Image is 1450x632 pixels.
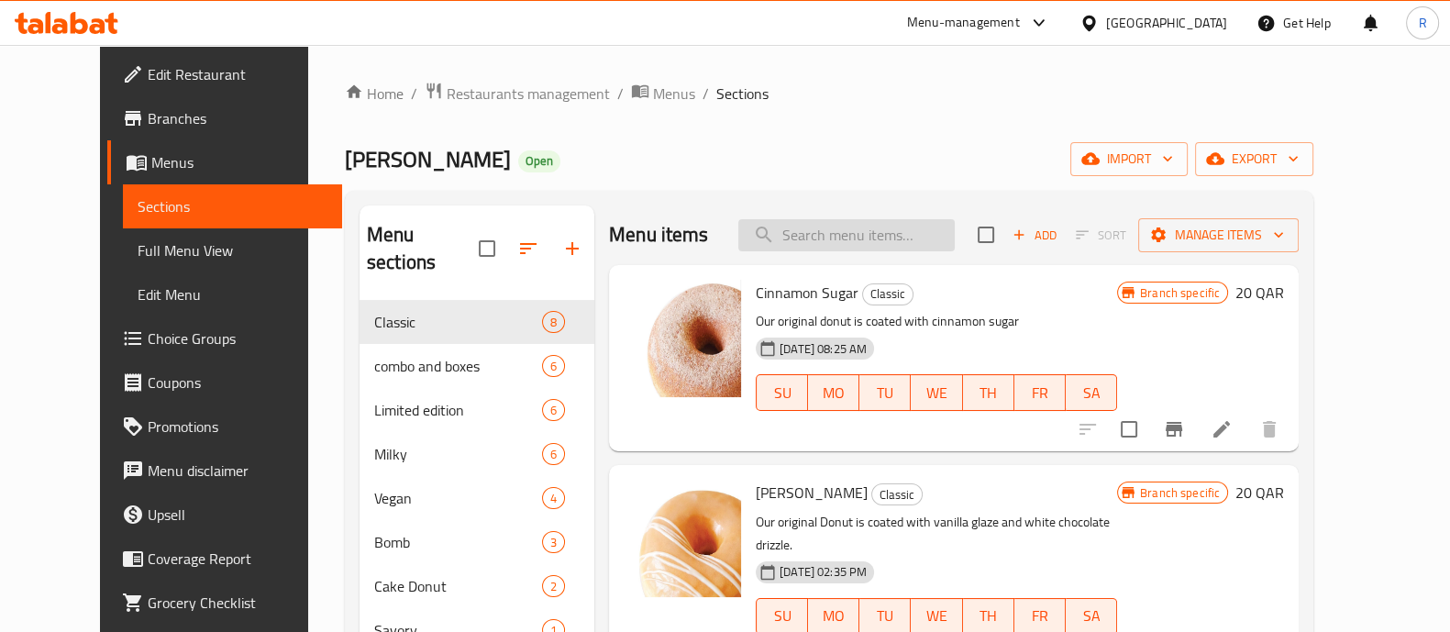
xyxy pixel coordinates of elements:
a: Menus [631,82,695,105]
span: Full Menu View [138,239,327,261]
span: R [1418,13,1426,33]
button: Add [1005,221,1064,249]
span: export [1210,148,1299,171]
span: SA [1073,380,1110,406]
span: [PERSON_NAME] [345,139,511,180]
a: Sections [123,184,342,228]
div: items [542,575,565,597]
span: Sort sections [506,227,550,271]
span: SU [764,603,801,629]
span: Limited edition [374,399,542,421]
div: items [542,399,565,421]
div: [GEOGRAPHIC_DATA] [1106,13,1227,33]
span: Cake Donut [374,575,542,597]
button: TH [963,374,1014,411]
span: Classic [374,311,542,333]
span: Bomb [374,531,542,553]
div: items [542,311,565,333]
h2: Menu items [609,221,709,249]
a: Upsell [107,493,342,537]
div: combo and boxes6 [360,344,594,388]
span: 4 [543,490,564,507]
div: items [542,443,565,465]
a: Menus [107,140,342,184]
span: FR [1022,380,1058,406]
button: WE [911,374,962,411]
div: Menu-management [907,12,1020,34]
span: WE [918,380,955,406]
button: Manage items [1138,218,1299,252]
h6: 20 QAR [1235,280,1284,305]
nav: breadcrumb [345,82,1313,105]
a: Edit Menu [123,272,342,316]
span: Coverage Report [148,548,327,570]
span: 2 [543,578,564,595]
span: 6 [543,446,564,463]
div: items [542,487,565,509]
a: Full Menu View [123,228,342,272]
a: Home [345,83,404,105]
div: items [542,531,565,553]
span: SU [764,380,801,406]
span: Upsell [148,504,327,526]
span: Classic [863,283,913,305]
span: Restaurants management [447,83,610,105]
span: TU [867,603,903,629]
div: Milky6 [360,432,594,476]
span: Sections [138,195,327,217]
span: SA [1073,603,1110,629]
button: Branch-specific-item [1152,407,1196,451]
span: Manage items [1153,224,1284,247]
span: combo and boxes [374,355,542,377]
button: delete [1247,407,1291,451]
span: Select section first [1064,221,1138,249]
button: SA [1066,374,1117,411]
img: Cinnamon Sugar [624,280,741,397]
span: TH [970,603,1007,629]
div: Classic [871,483,923,505]
span: Select to update [1110,410,1148,449]
a: Edit menu item [1211,418,1233,440]
input: search [738,219,955,251]
div: Milky [374,443,542,465]
span: [PERSON_NAME] [756,479,868,506]
div: Vegan4 [360,476,594,520]
p: Our original Donut is coated with vanilla glaze and white chocolate drizzle. [756,511,1117,557]
span: 8 [543,314,564,331]
span: Add [1010,225,1059,246]
button: import [1070,142,1188,176]
span: Open [518,153,560,169]
li: / [703,83,709,105]
span: FR [1022,603,1058,629]
span: Vegan [374,487,542,509]
span: Branches [148,107,327,129]
span: [DATE] 08:25 AM [772,340,874,358]
span: Cinnamon Sugar [756,279,858,306]
h6: 20 QAR [1235,480,1284,505]
button: export [1195,142,1313,176]
span: Branch specific [1133,284,1227,302]
span: Edit Menu [138,283,327,305]
span: Menus [653,83,695,105]
span: 3 [543,534,564,551]
div: Bomb3 [360,520,594,564]
span: Select section [967,216,1005,254]
h2: Menu sections [367,221,479,276]
a: Choice Groups [107,316,342,360]
span: Coupons [148,371,327,394]
span: MO [815,380,852,406]
div: Limited edition6 [360,388,594,432]
span: Menu disclaimer [148,460,327,482]
a: Coverage Report [107,537,342,581]
span: Choice Groups [148,327,327,349]
span: Promotions [148,416,327,438]
div: Open [518,150,560,172]
span: 6 [543,402,564,419]
span: Edit Restaurant [148,63,327,85]
li: / [411,83,417,105]
span: Grocery Checklist [148,592,327,614]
